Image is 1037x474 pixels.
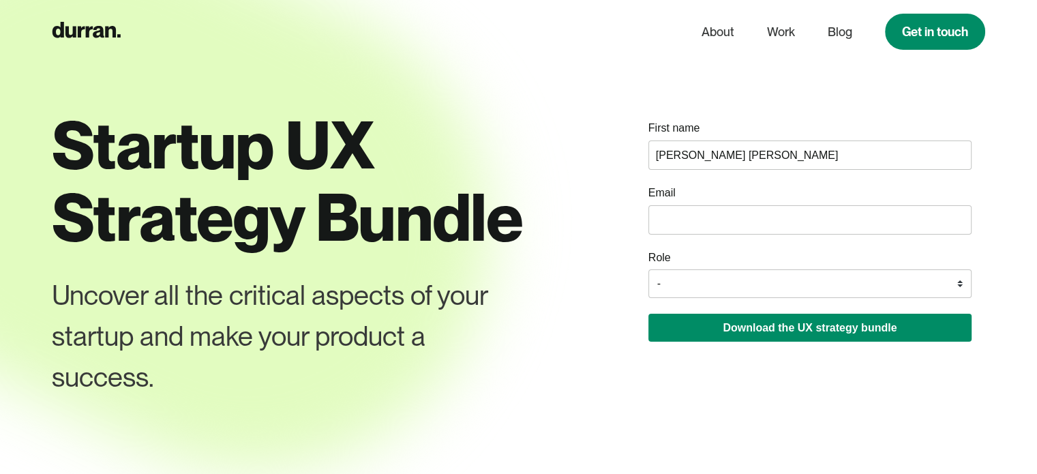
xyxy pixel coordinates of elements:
[702,19,734,45] a: About
[648,140,972,170] input: name
[648,314,972,342] button: Download the UX strategy bundle
[648,250,671,265] label: Role
[648,205,972,235] input: email
[767,19,795,45] a: Work
[885,14,985,50] a: Get in touch
[52,109,553,253] h1: Startup UX Strategy Bundle
[648,269,972,298] select: role
[52,275,502,398] div: Uncover all the critical aspects of your startup and make your product a success.
[648,121,700,136] label: First name
[52,18,121,45] a: home
[828,19,852,45] a: Blog
[648,186,676,201] label: Email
